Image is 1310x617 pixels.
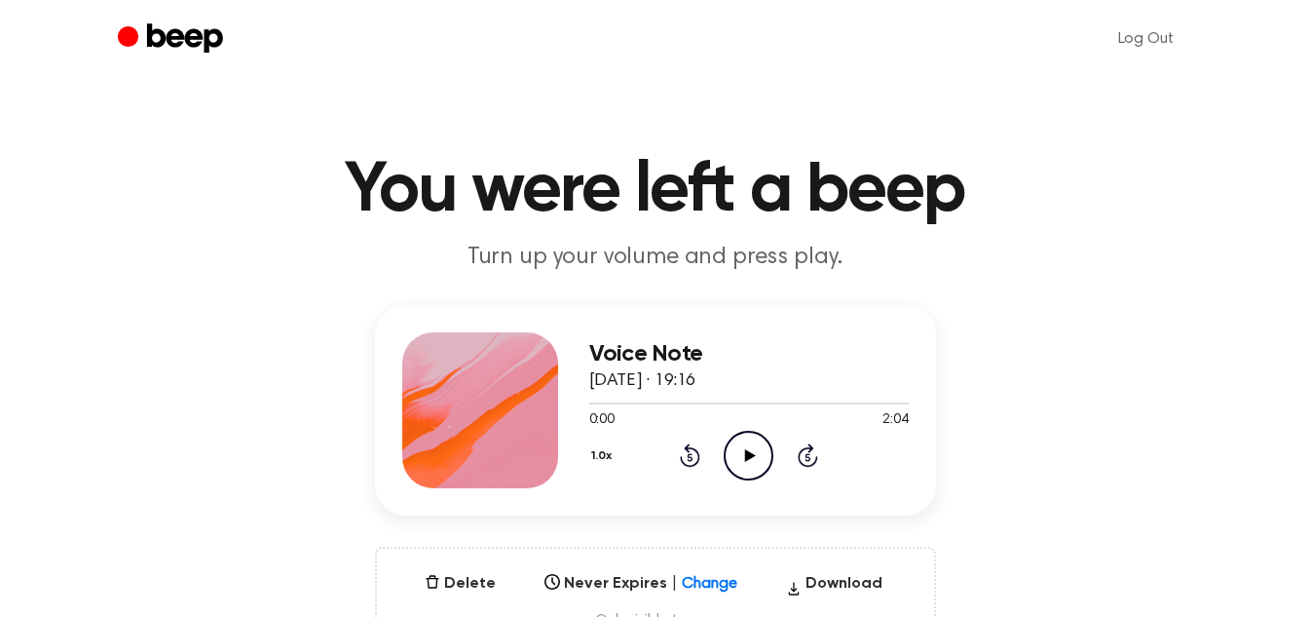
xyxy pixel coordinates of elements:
[589,410,615,431] span: 0:00
[118,20,228,58] a: Beep
[589,440,619,473] button: 1.0x
[589,341,909,367] h3: Voice Note
[157,156,1154,226] h1: You were left a beep
[778,572,890,603] button: Download
[281,242,1029,274] p: Turn up your volume and press play.
[589,372,696,390] span: [DATE] · 19:16
[1099,16,1193,62] a: Log Out
[417,572,504,596] button: Delete
[882,410,908,431] span: 2:04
